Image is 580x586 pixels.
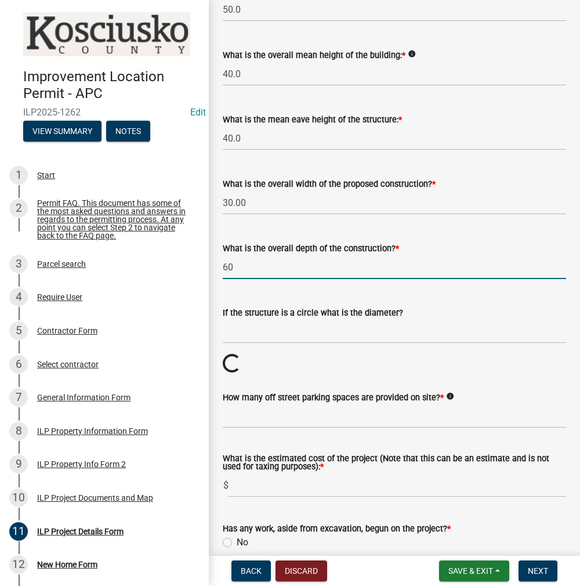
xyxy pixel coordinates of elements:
div: 8 [9,422,28,440]
wm-modal-confirm: Notes [106,127,150,136]
div: ILP Project Details Form [37,527,124,536]
span: $ [223,473,229,497]
div: ILP Property Info Form 2 [37,460,126,468]
div: New Home Form [37,560,97,569]
span: Save & Exit [448,566,493,576]
div: 10 [9,489,28,507]
label: What is the overall mean height of the building: [223,52,405,60]
div: 7 [9,388,28,407]
h4: Improvement Location Permit - APC [23,68,200,102]
label: If the structure is a circle what is the diameter? [223,309,403,317]
div: 6 [9,355,28,374]
label: No [237,536,248,549]
div: General Information Form [37,393,130,401]
button: Notes [106,121,150,142]
div: 2 [9,199,28,218]
i: info [446,392,454,400]
button: Back [231,560,271,581]
label: How many off street parking spaces are provided on site? [223,394,444,402]
img: Kosciusko County, Indiana [23,12,190,56]
button: Next [519,560,557,581]
button: Discard [275,560,327,581]
div: Permit FAQ. This document has some of the most asked questions and answers in regards to the perm... [37,199,190,240]
div: 5 [9,321,28,340]
span: ILP2025-1262 [23,107,186,118]
div: ILP Property Information Form [37,427,148,435]
a: Edit [190,107,206,118]
div: Contractor Form [37,327,97,335]
div: Parcel search [37,260,86,268]
label: What is the estimated cost of the project (Note that this can be an estimate and is not used for ... [223,455,566,472]
div: Select contractor [37,360,99,368]
div: Require User [37,293,82,301]
label: Yes [237,549,251,563]
div: 9 [9,455,28,473]
div: ILP Project Documents and Map [37,494,153,502]
div: 11 [9,522,28,541]
span: Next [528,566,548,576]
div: 4 [9,288,28,306]
div: Start [37,171,55,179]
div: 3 [9,255,28,273]
wm-modal-confirm: Edit Application Number [190,107,206,118]
label: Has any work, aside from excavation, begun on the project? [223,525,451,533]
div: 12 [9,555,28,574]
div: 1 [9,166,28,185]
button: View Summary [23,121,101,142]
i: info [408,50,416,58]
span: Back [241,566,262,576]
wm-modal-confirm: Summary [23,127,101,136]
label: What is the mean eave height of the structure: [223,116,402,124]
label: What is the overall depth of the construction? [223,245,399,253]
button: Save & Exit [439,560,509,581]
label: What is the overall width of the proposed construction? [223,180,436,189]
